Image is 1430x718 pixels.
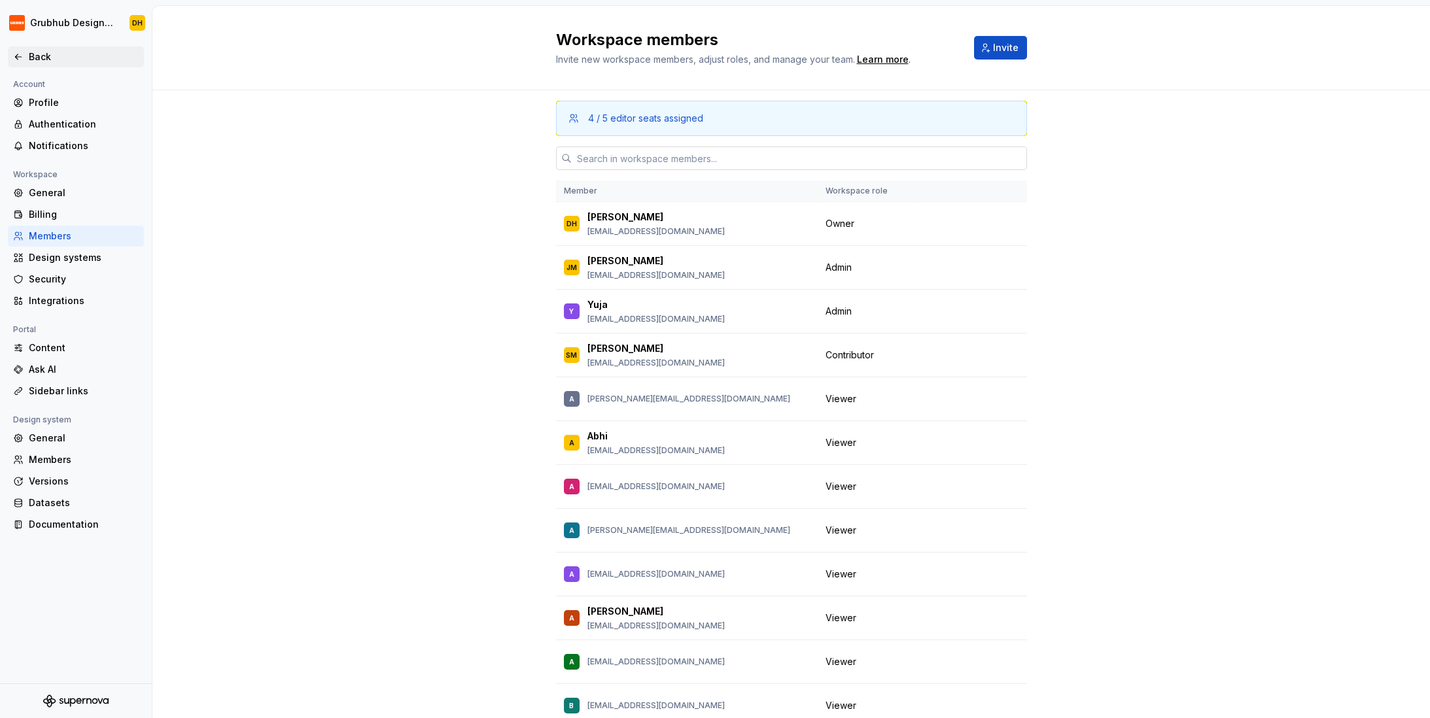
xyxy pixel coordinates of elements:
a: Back [8,46,144,67]
div: Grubhub Design System [30,16,114,29]
p: Abhi [587,430,608,443]
div: DH [132,18,143,28]
a: Datasets [8,492,144,513]
div: SM [566,349,577,362]
div: A [569,392,574,405]
input: Search in workspace members... [572,146,1027,170]
div: General [29,432,139,445]
p: [EMAIL_ADDRESS][DOMAIN_NAME] [587,314,725,324]
div: Security [29,273,139,286]
button: Invite [974,36,1027,60]
span: Viewer [826,699,856,712]
a: Billing [8,204,144,225]
a: General [8,428,144,449]
div: Versions [29,475,139,488]
div: A [569,480,574,493]
p: [PERSON_NAME][EMAIL_ADDRESS][DOMAIN_NAME] [587,394,790,404]
span: Viewer [826,611,856,624]
span: . [855,55,911,65]
span: Viewer [826,655,856,668]
div: Integrations [29,294,139,307]
span: Contributor [826,349,874,362]
div: JM [567,261,577,274]
div: A [569,436,574,449]
p: Yuja [587,298,608,311]
a: Profile [8,92,144,113]
p: [PERSON_NAME] [587,254,663,267]
p: [EMAIL_ADDRESS][DOMAIN_NAME] [587,445,725,456]
a: Documentation [8,514,144,535]
p: [PERSON_NAME] [587,605,663,618]
div: A [569,524,574,537]
div: Members [29,230,139,243]
div: Content [29,341,139,354]
p: [EMAIL_ADDRESS][DOMAIN_NAME] [587,226,725,237]
a: Versions [8,471,144,492]
a: Content [8,337,144,358]
a: Ask AI [8,359,144,380]
p: [EMAIL_ADDRESS][DOMAIN_NAME] [587,270,725,281]
div: Y [569,305,574,318]
a: Sidebar links [8,381,144,402]
div: Profile [29,96,139,109]
div: Ask AI [29,363,139,376]
div: Design system [8,412,77,428]
div: 4 / 5 editor seats assigned [588,112,703,125]
span: Viewer [826,480,856,493]
a: Members [8,226,144,247]
span: Admin [826,261,852,274]
a: Authentication [8,114,144,135]
div: Design systems [29,251,139,264]
div: B [569,699,574,712]
button: Grubhub Design SystemDH [3,9,149,37]
div: Members [29,453,139,466]
p: [EMAIL_ADDRESS][DOMAIN_NAME] [587,481,725,492]
p: [PERSON_NAME] [587,342,663,355]
img: 4e8d6f31-f5cf-47b4-89aa-e4dec1dc0822.png [9,15,25,31]
div: Account [8,77,50,92]
span: Viewer [826,436,856,449]
div: General [29,186,139,199]
a: General [8,182,144,203]
span: Invite new workspace members, adjust roles, and manage your team. [556,54,855,65]
div: Notifications [29,139,139,152]
div: Workspace [8,167,63,182]
div: A [569,568,574,581]
div: Datasets [29,496,139,509]
div: Authentication [29,118,139,131]
a: Notifications [8,135,144,156]
span: Viewer [826,524,856,537]
div: Billing [29,208,139,221]
span: Invite [993,41,1019,54]
span: Owner [826,217,854,230]
p: [PERSON_NAME] [587,211,663,224]
span: Viewer [826,392,856,405]
a: Members [8,449,144,470]
a: Integrations [8,290,144,311]
span: Admin [826,305,852,318]
div: A [569,611,574,624]
a: Security [8,269,144,290]
svg: Supernova Logo [43,694,109,708]
div: Documentation [29,518,139,531]
th: Workspace role [818,180,918,202]
a: Learn more [857,53,909,66]
a: Design systems [8,247,144,268]
th: Member [556,180,818,202]
p: [EMAIL_ADDRESS][DOMAIN_NAME] [587,657,725,667]
div: Back [29,50,139,63]
div: Sidebar links [29,385,139,398]
p: [EMAIL_ADDRESS][DOMAIN_NAME] [587,358,725,368]
div: DH [567,217,577,230]
div: A [569,655,574,668]
div: Portal [8,322,41,337]
p: [EMAIL_ADDRESS][DOMAIN_NAME] [587,569,725,579]
p: [PERSON_NAME][EMAIL_ADDRESS][DOMAIN_NAME] [587,525,790,536]
p: [EMAIL_ADDRESS][DOMAIN_NAME] [587,700,725,711]
span: Viewer [826,568,856,581]
p: [EMAIL_ADDRESS][DOMAIN_NAME] [587,621,725,631]
h2: Workspace members [556,29,958,50]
